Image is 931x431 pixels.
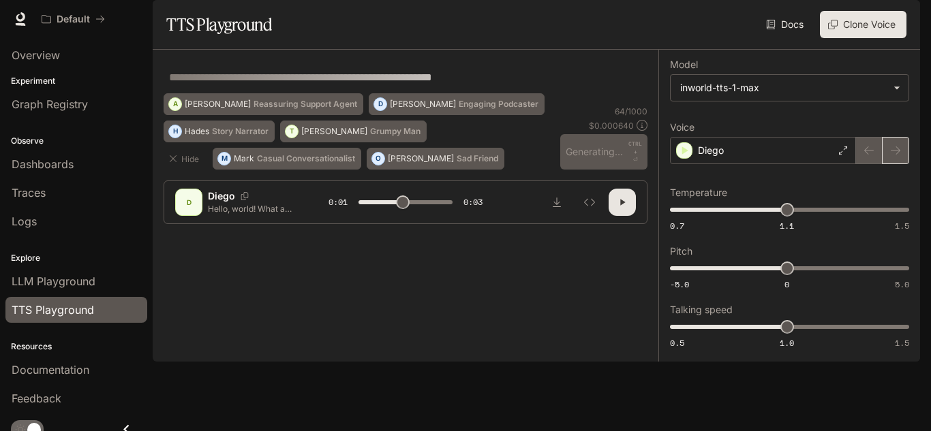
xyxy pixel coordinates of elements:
p: [PERSON_NAME] [301,127,367,135]
h1: TTS Playground [166,11,272,38]
span: 0.7 [670,220,684,232]
div: inworld-tts-1-max [680,81,887,95]
p: Voice [670,123,695,132]
span: 0:03 [463,195,483,209]
span: 0 [784,278,789,290]
span: 0.5 [670,337,684,349]
span: 5.0 [895,278,909,290]
p: [PERSON_NAME] [390,100,456,108]
div: A [169,93,181,115]
span: 1.5 [895,220,909,232]
button: Download audio [543,189,570,216]
p: Sad Friend [457,155,498,163]
span: -5.0 [670,278,689,290]
p: Engaging Podcaster [459,100,538,108]
p: Mark [234,155,254,163]
div: D [178,191,200,213]
button: Inspect [576,189,603,216]
p: Grumpy Man [370,127,421,135]
button: O[PERSON_NAME]Sad Friend [367,148,504,170]
button: T[PERSON_NAME]Grumpy Man [280,121,427,142]
div: D [374,93,386,115]
div: O [372,148,384,170]
p: Pitch [670,246,692,256]
button: Clone Voice [820,11,906,38]
div: H [169,121,181,142]
div: M [218,148,230,170]
button: A[PERSON_NAME]Reassuring Support Agent [164,93,363,115]
div: T [286,121,298,142]
p: Hades [185,127,209,135]
button: HHadesStory Narrator [164,121,275,142]
span: 0:01 [329,195,348,209]
a: Docs [763,11,809,38]
p: Story Narrator [212,127,269,135]
p: Diego [208,189,235,203]
span: 1.0 [780,337,794,349]
button: Copy Voice ID [235,192,254,200]
p: Temperature [670,188,727,197]
p: Default [57,14,90,25]
button: All workspaces [35,5,111,33]
button: Hide [164,148,207,170]
p: 64 / 1000 [615,106,647,117]
button: MMarkCasual Conversationalist [213,148,361,170]
p: Model [670,60,698,69]
button: D[PERSON_NAME]Engaging Podcaster [369,93,545,115]
p: Talking speed [670,305,733,315]
p: [PERSON_NAME] [185,100,251,108]
p: Reassuring Support Agent [254,100,357,108]
div: inworld-tts-1-max [671,75,909,101]
p: $ 0.000640 [589,120,634,131]
span: 1.1 [780,220,794,232]
p: Hello, world! What a wonderful day to be a text-to-speech model! [208,203,296,214]
p: Diego [698,144,724,157]
p: Casual Conversationalist [257,155,355,163]
p: [PERSON_NAME] [388,155,454,163]
span: 1.5 [895,337,909,349]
